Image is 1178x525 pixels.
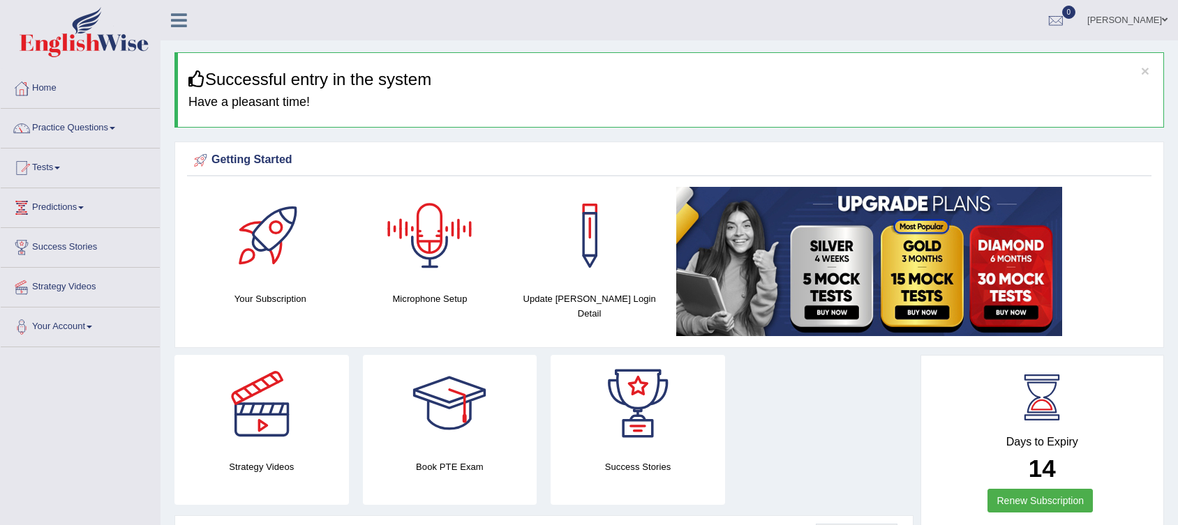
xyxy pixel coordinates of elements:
[1,228,160,263] a: Success Stories
[937,436,1149,448] h4: Days to Expiry
[516,291,662,321] h4: Update [PERSON_NAME] Login Detail
[1,268,160,303] a: Strategy Videos
[363,459,537,474] h4: Book PTE Exam
[1,109,160,144] a: Practice Questions
[987,489,1093,512] a: Renew Subscription
[1,149,160,183] a: Tests
[551,459,725,474] h4: Success Stories
[191,150,1148,171] div: Getting Started
[188,96,1153,109] h4: Have a pleasant time!
[188,70,1153,89] h3: Successful entry in the system
[1,188,160,223] a: Predictions
[1141,63,1149,78] button: ×
[197,291,343,306] h4: Your Subscription
[357,291,503,306] h4: Microphone Setup
[676,187,1062,336] img: small5.jpg
[1,307,160,342] a: Your Account
[1029,455,1056,482] b: 14
[174,459,349,474] h4: Strategy Videos
[1062,6,1076,19] span: 0
[1,69,160,104] a: Home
